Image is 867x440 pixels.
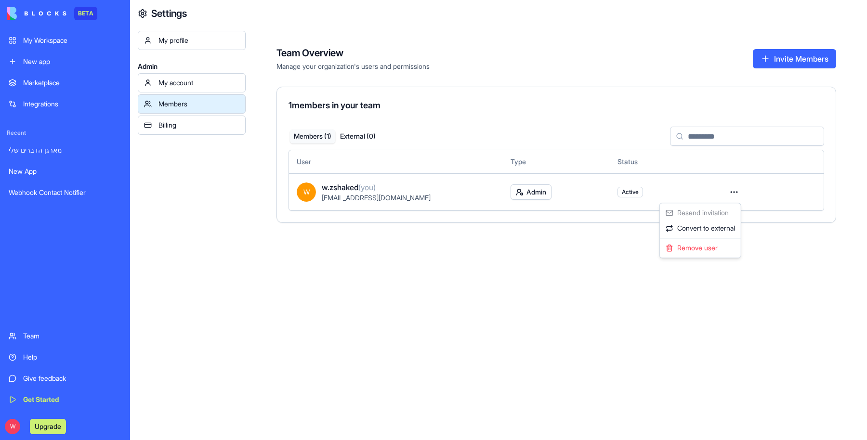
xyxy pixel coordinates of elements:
[662,240,739,256] div: Remove user
[3,129,127,137] span: Recent
[662,220,739,236] div: Convert to external
[9,167,121,176] div: New App
[9,188,121,197] div: Webhook Contact Notifier
[9,145,121,155] div: מארגן הדברים שלי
